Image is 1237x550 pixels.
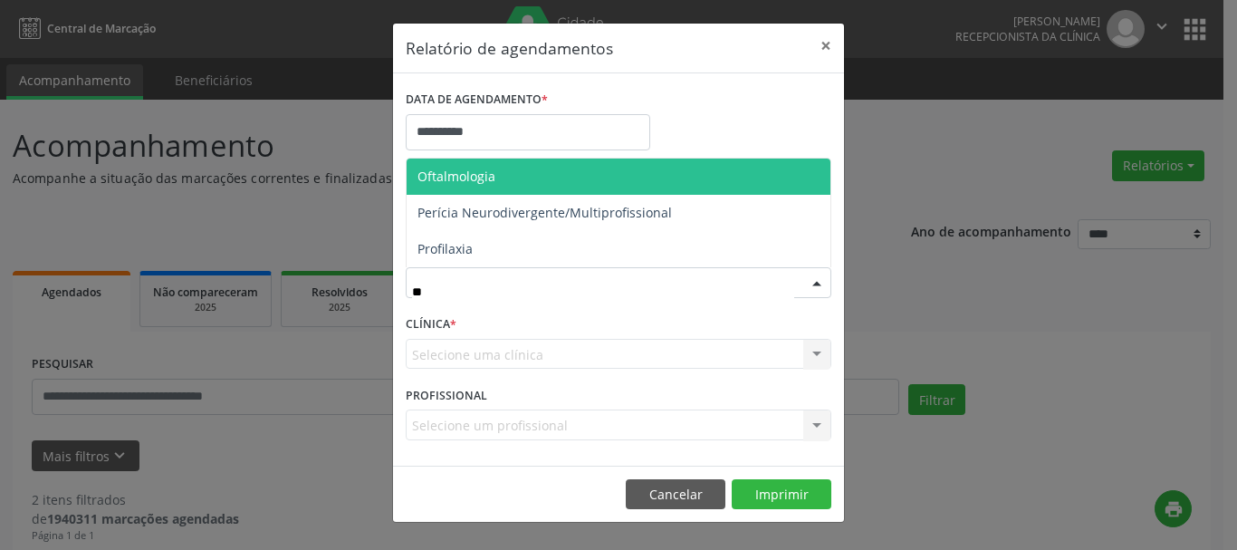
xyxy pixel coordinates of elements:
label: DATA DE AGENDAMENTO [406,86,548,114]
span: Profilaxia [417,240,473,257]
span: Perícia Neurodivergente/Multiprofissional [417,204,672,221]
span: Oftalmologia [417,168,495,185]
label: PROFISSIONAL [406,381,487,410]
button: Cancelar [626,479,725,510]
button: Imprimir [732,479,831,510]
button: Close [808,24,844,68]
h5: Relatório de agendamentos [406,36,613,60]
label: CLÍNICA [406,311,456,339]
